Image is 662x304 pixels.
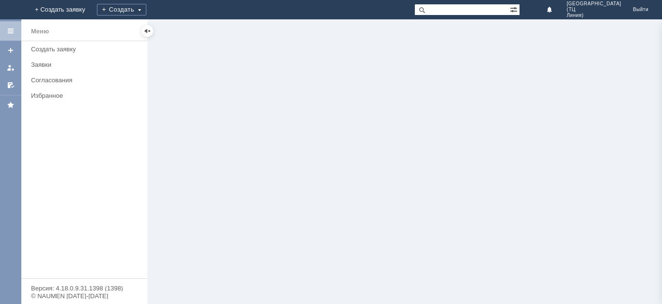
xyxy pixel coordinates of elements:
span: [GEOGRAPHIC_DATA] [567,1,621,7]
div: Заявки [31,61,142,68]
a: Согласования [27,73,145,88]
span: (ТЦ [567,7,621,13]
div: © NAUMEN [DATE]-[DATE] [31,293,138,299]
span: Расширенный поиск [510,4,520,14]
div: Создать [97,4,146,15]
div: Меню [31,26,49,37]
div: Избранное [31,92,131,99]
div: Согласования [31,76,142,84]
a: Заявки [27,57,145,72]
span: Линия) [567,13,621,18]
div: Создать заявку [31,46,142,53]
a: Создать заявку [27,42,145,57]
a: Мои заявки [3,60,18,76]
div: Версия: 4.18.0.9.31.1398 (1398) [31,285,138,291]
a: Мои согласования [3,77,18,93]
a: Создать заявку [3,43,18,58]
div: Скрыть меню [142,25,153,37]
